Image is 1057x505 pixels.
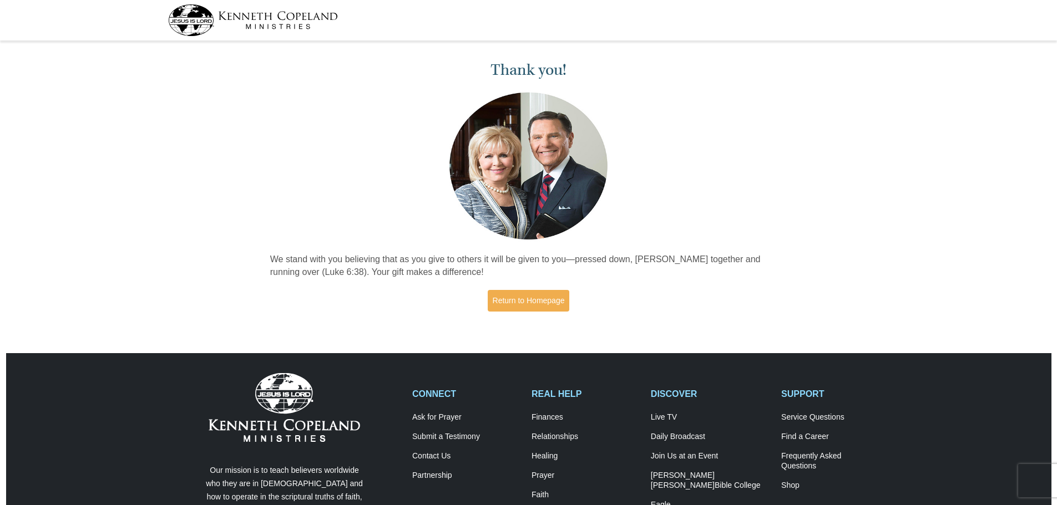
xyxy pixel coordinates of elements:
a: Submit a Testimony [412,432,520,442]
a: Partnership [412,471,520,481]
img: kcm-header-logo.svg [168,4,338,36]
h2: CONNECT [412,389,520,399]
a: Faith [532,490,639,500]
a: Join Us at an Event [651,451,770,461]
p: We stand with you believing that as you give to others it will be given to you—pressed down, [PER... [270,253,787,279]
a: Prayer [532,471,639,481]
h2: REAL HELP [532,389,639,399]
img: Kenneth and Gloria [447,90,610,242]
img: Kenneth Copeland Ministries [209,373,360,442]
span: Bible College [715,481,761,489]
h1: Thank you! [270,61,787,79]
a: Relationships [532,432,639,442]
a: Daily Broadcast [651,432,770,442]
a: Ask for Prayer [412,412,520,422]
a: Live TV [651,412,770,422]
a: Return to Homepage [488,290,570,312]
a: Contact Us [412,451,520,461]
h2: DISCOVER [651,389,770,399]
a: Finances [532,412,639,422]
a: Healing [532,451,639,461]
a: Service Questions [781,412,889,422]
a: Find a Career [781,432,889,442]
a: Frequently AskedQuestions [781,451,889,471]
h2: SUPPORT [781,389,889,399]
a: Shop [781,481,889,491]
a: [PERSON_NAME] [PERSON_NAME]Bible College [651,471,770,491]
